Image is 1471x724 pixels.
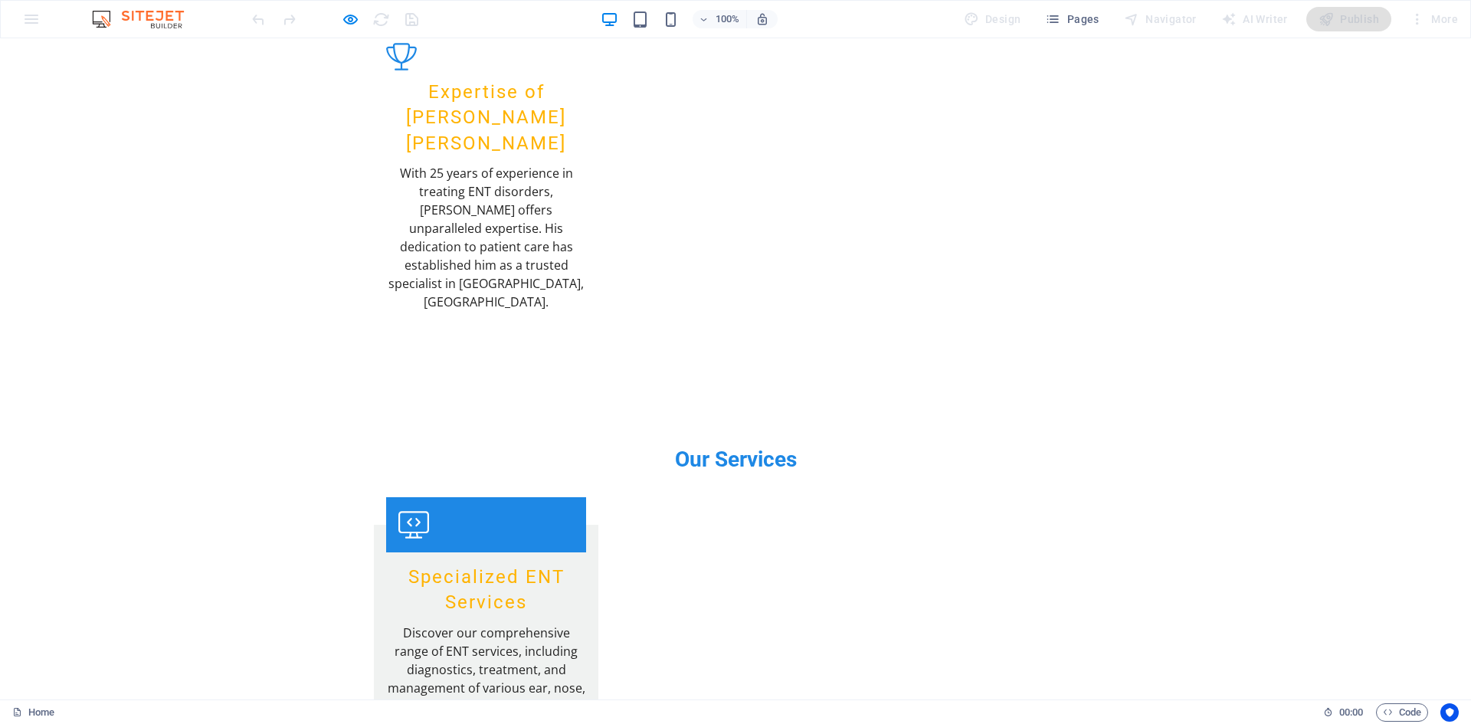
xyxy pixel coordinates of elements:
[386,126,586,273] p: With 25 years of experience in treating ENT disorders, [PERSON_NAME] offers unparalleled expertis...
[1339,703,1363,722] span: 00 00
[1440,703,1459,722] button: Usercentrics
[88,10,203,28] img: Editor Logo
[958,7,1027,31] div: Design (Ctrl+Alt+Y)
[1376,703,1428,722] button: Code
[386,41,586,119] h3: Expertise of [PERSON_NAME] [PERSON_NAME]
[755,12,769,26] i: On resize automatically adjust zoom level to fit chosen device.
[12,703,54,722] a: Click to cancel selection. Double-click to open Pages
[386,526,586,578] h3: Specialized ENT Services
[1383,703,1421,722] span: Code
[1350,706,1352,718] span: :
[386,585,586,677] p: Discover our comprehensive range of ENT services, including diagnostics, treatment, and managemen...
[693,10,747,28] button: 100%
[374,408,1097,435] h2: Our Services
[1045,11,1099,27] span: Pages
[1039,7,1105,31] button: Pages
[716,10,740,28] h6: 100%
[1323,703,1364,722] h6: Session time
